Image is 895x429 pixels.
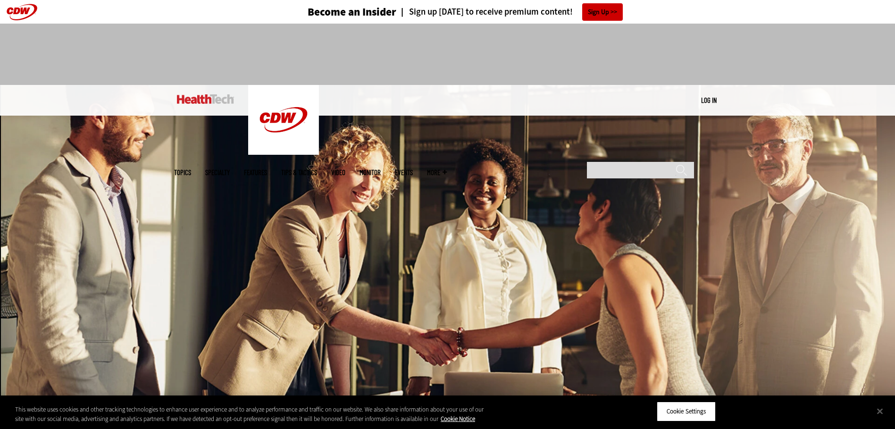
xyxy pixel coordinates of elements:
[205,169,230,176] span: Specialty
[281,169,317,176] a: Tips & Tactics
[427,169,447,176] span: More
[331,169,345,176] a: Video
[308,7,396,17] h3: Become an Insider
[272,7,396,17] a: Become an Insider
[177,94,234,104] img: Home
[174,169,191,176] span: Topics
[15,405,492,423] div: This website uses cookies and other tracking technologies to enhance user experience and to analy...
[441,415,475,423] a: More information about your privacy
[582,3,623,21] a: Sign Up
[395,169,413,176] a: Events
[248,85,319,155] img: Home
[276,33,619,76] iframe: advertisement
[701,96,717,104] a: Log in
[701,95,717,105] div: User menu
[360,169,381,176] a: MonITor
[396,8,573,17] a: Sign up [DATE] to receive premium content!
[244,169,267,176] a: Features
[248,147,319,157] a: CDW
[870,401,890,421] button: Close
[657,402,716,421] button: Cookie Settings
